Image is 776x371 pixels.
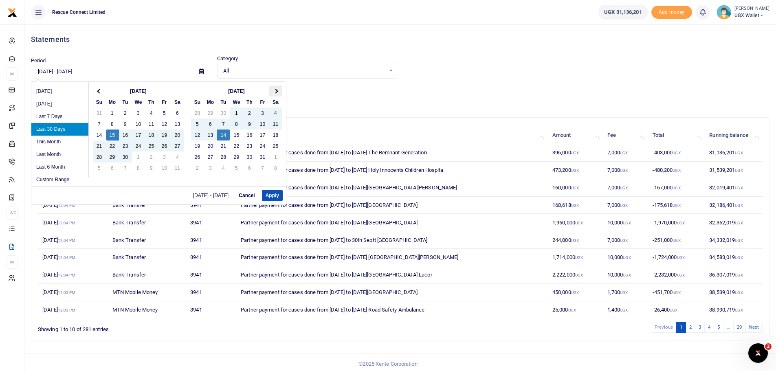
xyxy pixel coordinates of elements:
small: UGX [571,238,579,243]
td: 2 [191,162,204,173]
a: Next [745,322,763,333]
td: 4 [171,151,184,162]
td: 3941 [186,197,236,214]
small: 12:04 PM [58,203,76,208]
td: Bank Transfer [108,231,186,249]
td: 8 [269,162,282,173]
td: -167,000 [648,179,705,197]
td: 1 [269,151,282,162]
td: -451,700 [648,284,705,301]
small: UGX [575,255,583,260]
td: 20 [204,140,217,151]
li: M [7,255,18,269]
td: Partner payment for cases done from [DATE] to [DATE] Road Safety Ambulance [236,301,548,318]
small: UGX [673,203,680,208]
td: 13 [171,119,184,130]
small: UGX [571,203,579,208]
td: 4 [217,162,230,173]
small: UGX [620,151,628,155]
td: 27 [171,140,184,151]
th: Amount: activate to sort column ascending [548,127,603,144]
small: UGX [620,238,628,243]
td: 2,222,000 [548,266,603,284]
th: Tu [217,97,230,108]
td: 29 [230,151,243,162]
td: 19 [191,140,204,151]
td: 25,000 [548,301,603,318]
small: UGX [620,290,628,295]
small: UGX [670,308,677,312]
label: Category [217,55,238,63]
small: UGX [620,168,628,173]
th: Mo [106,97,119,108]
small: UGX [677,255,685,260]
small: UGX [620,308,628,312]
td: 21 [93,140,106,151]
th: Th [145,97,158,108]
td: Partner payment for cases done from [DATE] to [DATE] [GEOGRAPHIC_DATA][PERSON_NAME] [236,249,548,266]
td: 473,200 [548,162,603,179]
td: Bank Transfer [108,266,186,284]
small: UGX [623,273,631,277]
th: Su [93,97,106,108]
td: 31 [256,151,269,162]
td: MTN Mobile Money [108,284,186,301]
td: 23 [119,140,132,151]
th: Mo [204,97,217,108]
li: This Month [31,136,88,148]
th: Fee: activate to sort column ascending [603,127,648,144]
td: 7 [217,119,230,130]
span: [DATE] - [DATE] [193,193,232,198]
td: 6 [171,108,184,119]
td: 11 [269,119,282,130]
small: UGX [571,168,579,173]
td: 10 [132,119,145,130]
td: 1,960,000 [548,214,603,231]
a: 2 [686,322,695,333]
td: 36,307,019 [705,266,763,284]
td: 28 [217,151,230,162]
td: 13 [204,130,217,140]
td: 23 [243,140,256,151]
td: [DATE] [38,197,108,214]
li: M [7,67,18,81]
th: Sa [171,97,184,108]
small: UGX [677,273,685,277]
span: All [223,67,385,75]
th: [DATE] [204,86,269,97]
td: 5 [93,162,106,173]
td: 160,000 [548,179,603,197]
small: UGX [735,290,743,295]
small: UGX [673,186,680,190]
th: Running balance: activate to sort column ascending [705,127,763,144]
td: 8 [230,119,243,130]
span: Rescue Connect Limited [49,9,109,16]
td: 34,583,019 [705,249,763,266]
td: 11 [171,162,184,173]
td: 10,000 [603,266,648,284]
td: 11 [145,119,158,130]
small: UGX [735,273,743,277]
li: Ac [7,206,18,220]
a: 5 [714,322,723,333]
span: Add money [651,6,692,19]
td: Partner payment for cases done from [DATE] to [DATE][GEOGRAPHIC_DATA] [236,214,548,231]
th: [DATE] [106,86,171,97]
td: Bank Transfer [108,214,186,231]
a: Add money [651,9,692,15]
td: 9 [145,162,158,173]
li: Custom Range [31,173,88,186]
td: Partner payment for cases done from [DATE] to [DATE][GEOGRAPHIC_DATA] Lacor [236,266,548,284]
small: 12:04 PM [58,238,76,243]
td: 15 [230,130,243,140]
td: 3941 [186,266,236,284]
small: UGX [623,255,631,260]
th: Fr [256,97,269,108]
td: -403,000 [648,144,705,162]
iframe: Intercom live chat [748,343,768,363]
td: 30 [119,151,132,162]
small: UGX [571,290,579,295]
small: UGX [568,308,576,312]
small: UGX [673,168,680,173]
td: Partner payment for cases done from [DATE] to [DATE][GEOGRAPHIC_DATA][PERSON_NAME] [236,179,548,197]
